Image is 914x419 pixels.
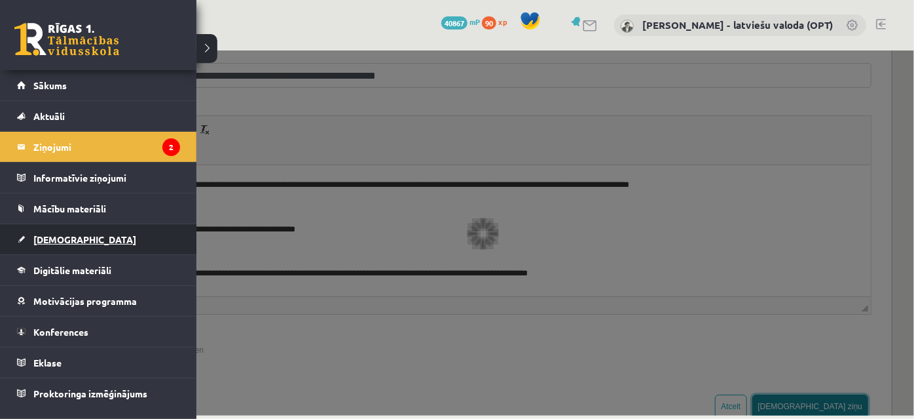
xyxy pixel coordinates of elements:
span: 90 [482,16,496,30]
i: 2 [162,138,180,156]
a: 90 xp [482,16,513,27]
span: [DEMOGRAPHIC_DATA] [33,233,136,245]
span: xp [498,16,507,27]
span: Eklase [33,357,62,369]
legend: Informatīvie ziņojumi [33,163,180,193]
a: Sākums [17,70,180,100]
span: Motivācijas programma [33,295,137,307]
a: Aktuāli [17,101,180,131]
span: Mācību materiāli [33,203,106,214]
a: Rīgas 1. Tālmācības vidusskola [14,23,119,56]
img: Laila Jirgensone - latviešu valoda (OPT) [621,20,634,33]
a: Ziņojumi2 [17,132,180,162]
a: Mācību materiāli [17,193,180,224]
span: Digitālie materiāli [33,264,111,276]
span: Sākums [33,79,67,91]
span: Proktoringa izmēģinājums [33,388,147,399]
span: mP [469,16,480,27]
a: Informatīvie ziņojumi [17,163,180,193]
span: Aktuāli [33,110,65,122]
a: Digitālie materiāli [17,255,180,285]
a: Proktoringa izmēģinājums [17,378,180,409]
span: 40867 [441,16,467,30]
a: Eklase [17,348,180,378]
a: Konferences [17,317,180,347]
legend: Ziņojumi [33,132,180,162]
a: [PERSON_NAME] - latviešu valoda (OPT) [642,18,833,31]
a: 40867 mP [441,16,480,27]
a: [DEMOGRAPHIC_DATA] [17,224,180,254]
span: Konferences [33,326,88,338]
a: Motivācijas programma [17,286,180,316]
